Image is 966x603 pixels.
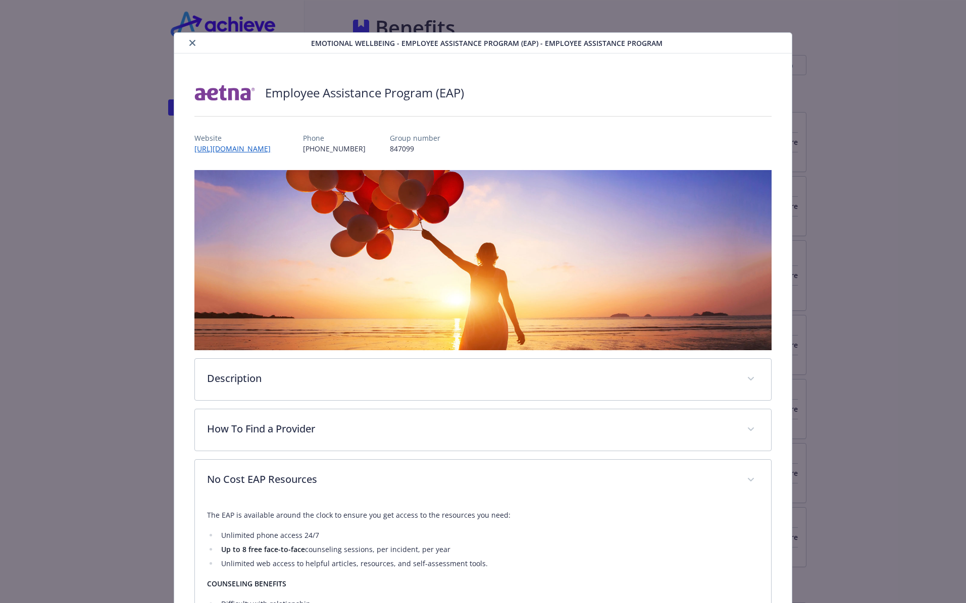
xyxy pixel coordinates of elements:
img: banner [194,170,771,350]
p: Phone [303,133,366,143]
p: No Cost EAP Resources [207,472,734,487]
strong: Up to 8 free face-to-face [221,544,305,554]
p: Group number [390,133,440,143]
li: Unlimited web access to helpful articles, resources, and self-assessment tools. [218,558,758,570]
p: [PHONE_NUMBER] [303,143,366,154]
div: How To Find a Provider [195,409,771,451]
p: 847099 [390,143,440,154]
span: Emotional Wellbeing - Employee Assistance Program (EAP) - Employee Assistance Program [311,38,663,48]
h2: Employee Assistance Program (EAP) [265,84,464,101]
strong: COUNSELING BENEFITS [207,579,286,588]
div: Description [195,359,771,400]
a: [URL][DOMAIN_NAME] [194,144,279,153]
p: How To Find a Provider [207,421,734,436]
button: close [186,37,198,49]
div: No Cost EAP Resources [195,460,771,501]
li: Unlimited phone access 24/7 [218,529,758,541]
p: The EAP is available around the clock to ensure you get access to the resources you need: [207,509,758,521]
img: Aetna Inc [194,78,255,108]
li: counseling sessions, per incident, per year [218,543,758,556]
p: Description [207,371,734,386]
p: Website [194,133,279,143]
